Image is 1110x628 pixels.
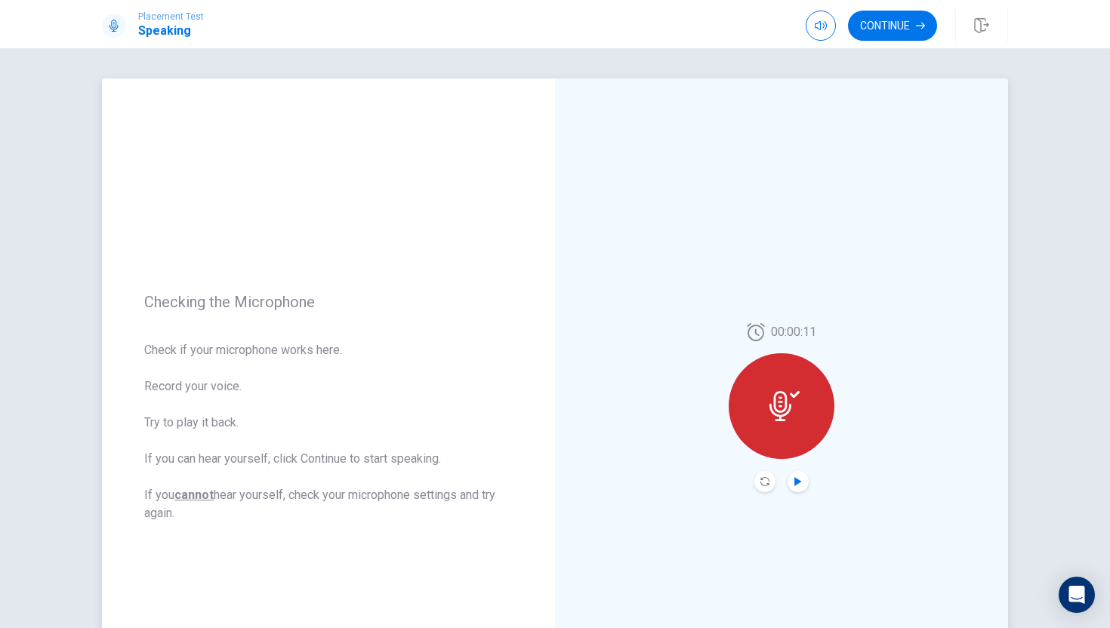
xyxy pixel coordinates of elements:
[754,471,775,492] button: Record Again
[848,11,937,41] button: Continue
[144,293,513,311] span: Checking the Microphone
[1059,577,1095,613] div: Open Intercom Messenger
[788,471,809,492] button: Play Audio
[771,323,816,341] span: 00:00:11
[138,11,204,22] span: Placement Test
[174,488,214,502] u: cannot
[138,22,204,40] h1: Speaking
[144,341,513,522] span: Check if your microphone works here. Record your voice. Try to play it back. If you can hear your...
